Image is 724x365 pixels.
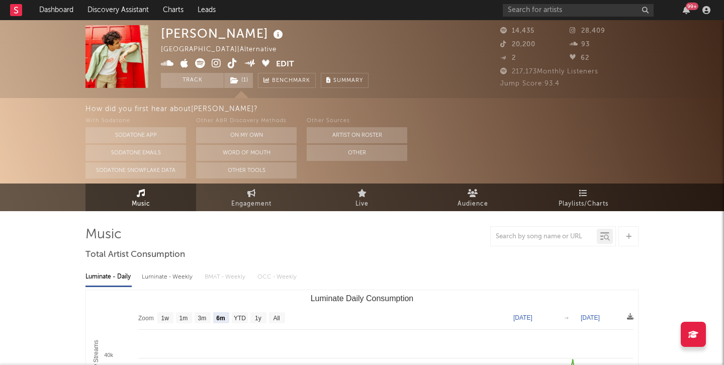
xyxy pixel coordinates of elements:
span: Live [355,198,369,210]
button: Sodatone App [85,127,186,143]
span: 62 [570,55,589,61]
text: Zoom [138,315,154,322]
div: With Sodatone [85,115,186,127]
button: Sodatone Snowflake Data [85,162,186,178]
button: Artist on Roster [307,127,407,143]
button: 99+ [683,6,690,14]
span: Audience [458,198,488,210]
button: Word Of Mouth [196,145,297,161]
div: Other Sources [307,115,407,127]
span: 28,409 [570,28,605,34]
div: Luminate - Weekly [142,268,195,286]
a: Live [307,184,417,211]
text: [DATE] [513,314,532,321]
div: [PERSON_NAME] [161,25,286,42]
button: Other Tools [196,162,297,178]
a: Benchmark [258,73,316,88]
button: On My Own [196,127,297,143]
span: 2 [500,55,516,61]
span: 93 [570,41,590,48]
div: Luminate - Daily [85,268,132,286]
input: Search by song name or URL [491,233,597,241]
text: Luminate Daily Consumption [311,294,414,303]
span: 14,435 [500,28,534,34]
text: 6m [216,315,225,322]
text: 1w [161,315,169,322]
a: Music [85,184,196,211]
text: 1y [255,315,261,322]
button: Other [307,145,407,161]
button: Sodatone Emails [85,145,186,161]
text: YTD [234,315,246,322]
text: → [564,314,570,321]
button: (1) [224,73,253,88]
span: Engagement [231,198,271,210]
span: 20,200 [500,41,535,48]
span: 217,173 Monthly Listeners [500,68,598,75]
div: How did you first hear about [PERSON_NAME] ? [85,103,724,115]
span: Total Artist Consumption [85,249,185,261]
button: Summary [321,73,369,88]
text: 1m [179,315,188,322]
input: Search for artists [503,4,654,17]
button: Track [161,73,224,88]
text: [DATE] [581,314,600,321]
span: Summary [333,78,363,83]
button: Edit [276,58,294,71]
a: Audience [417,184,528,211]
div: 99 + [686,3,698,10]
text: 3m [198,315,207,322]
text: All [273,315,280,322]
a: Playlists/Charts [528,184,639,211]
span: ( 1 ) [224,73,253,88]
span: Music [132,198,150,210]
span: Benchmark [272,75,310,87]
span: Playlists/Charts [559,198,608,210]
div: [GEOGRAPHIC_DATA] | Alternative [161,44,288,56]
div: Other A&R Discovery Methods [196,115,297,127]
span: Jump Score: 93.4 [500,80,560,87]
text: 40k [104,352,113,358]
a: Engagement [196,184,307,211]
